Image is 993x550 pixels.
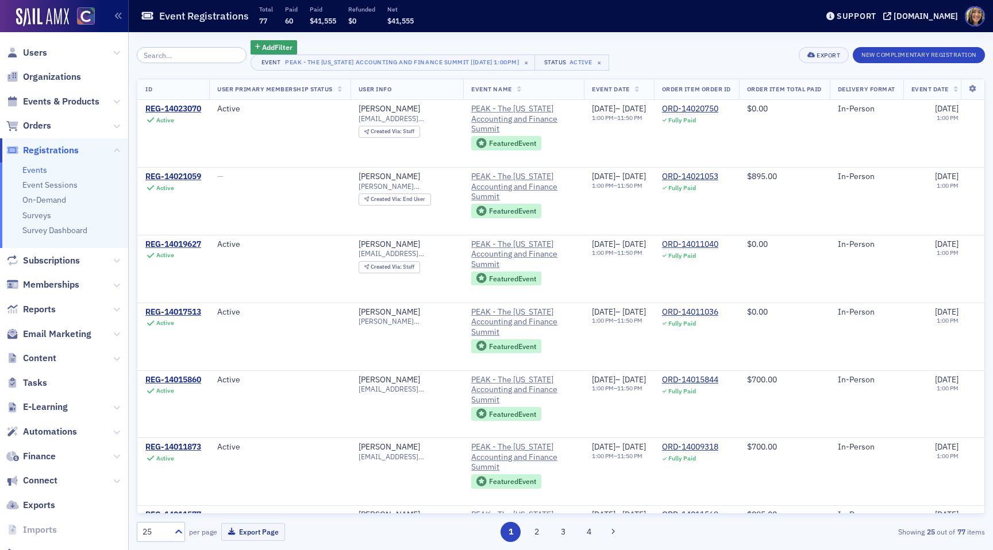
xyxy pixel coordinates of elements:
span: Delivery Format [838,85,895,93]
a: PEAK - The [US_STATE] Accounting and Finance Summit [471,239,576,270]
a: [PERSON_NAME] [359,239,420,250]
a: PEAK - The [US_STATE] Accounting and Finance Summit [471,510,576,540]
div: In-Person [838,442,895,452]
div: Staff [371,129,414,135]
span: Exports [23,499,55,512]
button: EventPEAK - The [US_STATE] Accounting and Finance Summit [[DATE] 1:00pm]× [251,55,536,71]
div: In-Person [838,510,895,520]
a: Users [6,47,47,59]
div: REG-14023070 [145,104,201,114]
div: Active [156,387,174,394]
a: Email Marketing [6,328,91,340]
span: [DATE] [935,441,959,452]
div: Active [217,442,342,452]
span: Content [23,352,56,365]
div: [PERSON_NAME] [359,104,420,114]
span: PEAK - The Colorado Accounting and Finance Summit [471,442,576,472]
span: [PERSON_NAME][EMAIL_ADDRESS][DOMAIN_NAME] [359,182,456,191]
span: — [217,509,224,520]
div: Featured Event [471,204,541,218]
span: E-Learning [23,401,68,413]
a: ORD-14009318 [662,442,718,452]
span: Created Via : [371,263,403,270]
a: Exports [6,499,55,512]
p: Refunded [348,5,375,13]
div: Featured Event [471,407,541,421]
span: Automations [23,425,77,438]
div: – [592,239,646,250]
span: [DATE] [622,441,646,452]
span: Created Via : [371,195,403,203]
a: [PERSON_NAME] [PERSON_NAME] [359,510,456,530]
div: In-Person [838,307,895,317]
div: Active [156,251,174,259]
div: Fully Paid [668,252,696,259]
time: 1:00 PM [937,316,959,324]
span: [DATE] [622,307,646,317]
div: – [592,104,646,114]
button: [DOMAIN_NAME] [883,12,962,20]
span: Order Item Order ID [662,85,731,93]
a: Automations [6,425,77,438]
a: Survey Dashboard [22,225,87,235]
div: – [592,375,646,385]
a: Finance [6,450,56,463]
span: [DATE] [935,239,959,249]
span: Users [23,47,47,59]
span: [DATE] [622,509,646,520]
time: 11:50 PM [617,181,642,189]
button: 3 [553,522,573,542]
a: [PERSON_NAME] [359,307,420,317]
div: – [592,510,646,520]
div: Fully Paid [668,184,696,192]
div: [PERSON_NAME] [359,172,420,182]
span: [DATE] [592,171,615,181]
span: $700.00 [747,374,777,385]
div: Active [217,307,342,317]
a: REG-14019627 [145,239,201,250]
div: Staff [371,264,414,270]
div: REG-14011577 [145,510,201,520]
span: [DATE] [935,171,959,181]
button: 1 [501,522,521,542]
div: – [592,182,646,189]
a: Events [22,165,47,175]
button: StatusActive× [534,55,609,71]
div: Active [156,184,174,192]
a: ORD-14011569 [662,510,718,520]
span: Event Name [471,85,511,93]
time: 11:50 PM [617,316,642,324]
div: REG-14015860 [145,375,201,385]
div: Featured Event [489,140,536,146]
a: PEAK - The [US_STATE] Accounting and Finance Summit [471,172,576,202]
a: Events & Products [6,95,99,108]
span: [DATE] [622,103,646,114]
div: Active [156,455,174,462]
div: [DOMAIN_NAME] [894,11,958,21]
p: Paid [310,5,336,13]
button: Export Page [221,523,285,541]
span: Finance [23,450,56,463]
time: 1:00 PM [592,316,614,324]
div: Active [217,375,342,385]
span: [DATE] [592,374,615,385]
a: PEAK - The [US_STATE] Accounting and Finance Summit [471,307,576,338]
div: PEAK - The [US_STATE] Accounting and Finance Summit [[DATE] 1:00pm] [285,56,519,68]
div: Fully Paid [668,320,696,327]
div: Featured Event [489,276,536,282]
span: $41,555 [310,16,336,25]
span: [DATE] [935,509,959,520]
div: Created Via: Staff [359,261,420,273]
time: 1:00 PM [937,114,959,122]
a: REG-14011873 [145,442,201,452]
a: ORD-14020750 [662,104,718,114]
a: SailAMX [16,8,69,26]
div: Active [156,117,174,124]
a: Registrations [6,144,79,157]
div: – [592,114,646,122]
div: – [592,249,646,257]
a: Surveys [22,210,51,220]
div: 25 [143,526,168,538]
time: 1:00 PM [937,249,959,257]
div: Featured Event [471,136,541,150]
